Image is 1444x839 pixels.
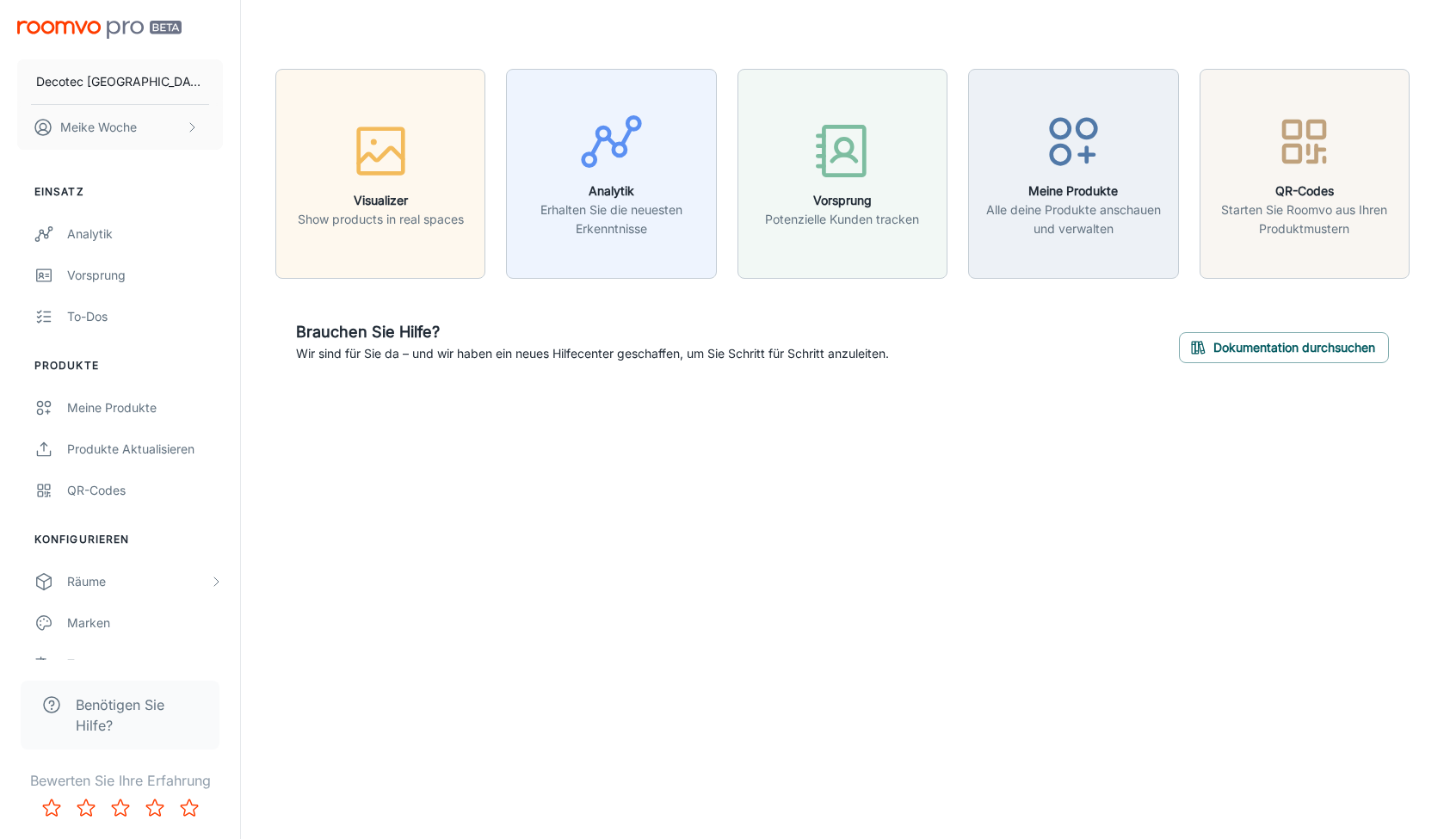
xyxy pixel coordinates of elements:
[275,69,485,279] button: VisualizerShow products in real spaces
[17,21,182,39] img: Roomvo PRO Beta
[979,200,1167,238] p: Alle deine Produkte anschauen und verwalten
[67,398,223,417] div: Meine Produkte
[517,200,705,238] p: Erhalten Sie die neuesten Erkenntnisse
[36,72,204,91] p: Decotec [GEOGRAPHIC_DATA]
[298,210,464,229] p: Show products in real spaces
[737,164,947,182] a: VorsprungPotenzielle Kunden tracken
[1179,338,1389,355] a: Dokumentation durchsuchen
[296,320,889,344] h6: Brauchen Sie Hilfe?
[67,266,223,285] div: Vorsprung
[60,118,137,137] p: Meike Woche
[506,69,716,279] button: AnalytikErhalten Sie die neuesten Erkenntnisse
[67,225,223,244] div: Analytik
[737,69,947,279] button: VorsprungPotenzielle Kunden tracken
[296,344,889,363] p: Wir sind für Sie da – und wir haben ein neues Hilfecenter geschaffen, um Sie Schritt für Schritt ...
[968,69,1178,279] button: Meine ProdukteAlle deine Produkte anschauen und verwalten
[968,164,1178,182] a: Meine ProdukteAlle deine Produkte anschauen und verwalten
[765,191,919,210] h6: Vorsprung
[1200,164,1410,182] a: QR-CodesStarten Sie Roomvo aus Ihren Produktmustern
[1179,332,1389,363] button: Dokumentation durchsuchen
[17,105,223,150] button: Meike Woche
[1211,182,1398,200] h6: QR-Codes
[517,182,705,200] h6: Analytik
[506,164,716,182] a: AnalytikErhalten Sie die neuesten Erkenntnisse
[765,210,919,229] p: Potenzielle Kunden tracken
[17,59,223,104] button: Decotec [GEOGRAPHIC_DATA]
[979,182,1167,200] h6: Meine Produkte
[1211,200,1398,238] p: Starten Sie Roomvo aus Ihren Produktmustern
[298,191,464,210] h6: Visualizer
[67,307,223,326] div: To-dos
[67,440,223,459] div: Produkte aktualisieren
[1200,69,1410,279] button: QR-CodesStarten Sie Roomvo aus Ihren Produktmustern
